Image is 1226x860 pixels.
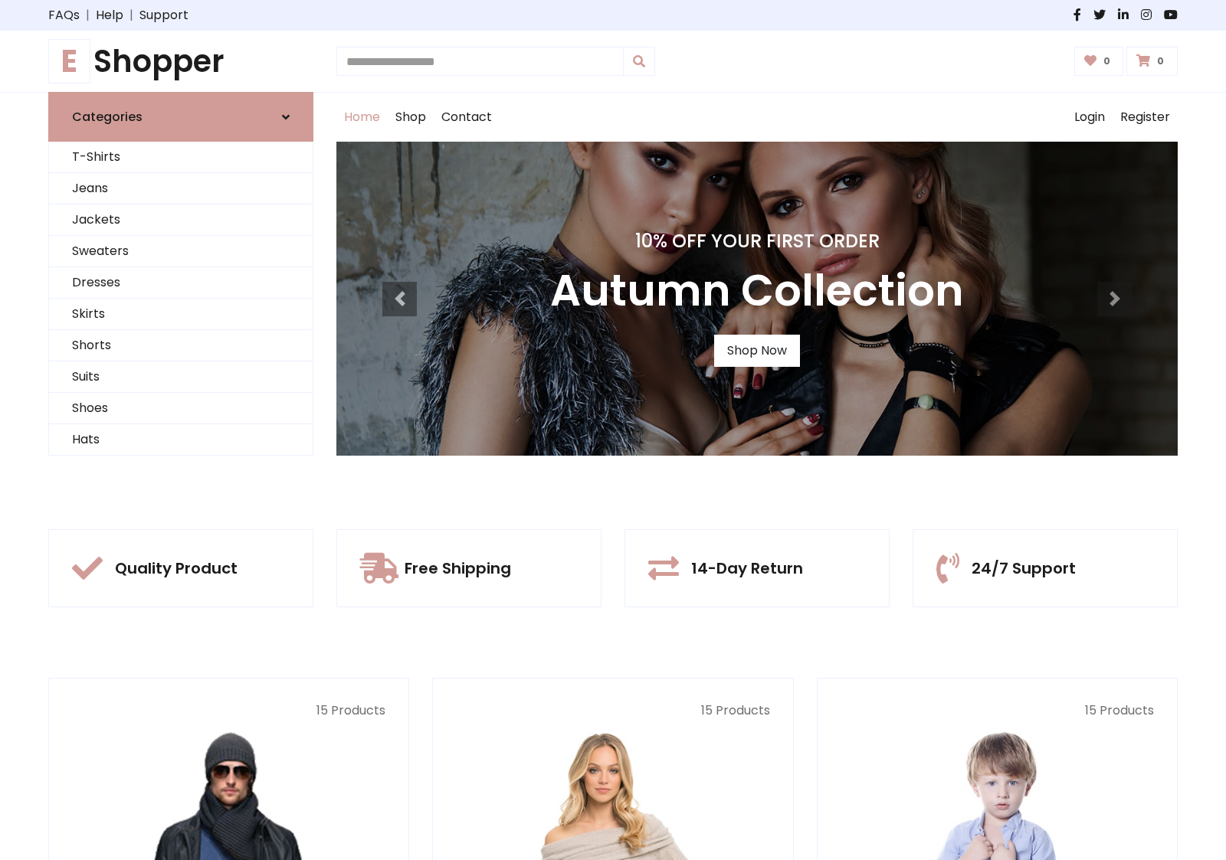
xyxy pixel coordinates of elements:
a: Categories [48,92,313,142]
a: 0 [1074,47,1124,76]
h5: 24/7 Support [972,559,1076,577]
span: E [48,39,90,83]
a: Jackets [49,204,313,236]
span: | [123,6,139,25]
span: | [80,6,96,25]
span: 0 [1100,54,1114,68]
a: Shoes [49,393,313,424]
p: 15 Products [456,701,769,720]
a: 0 [1126,47,1178,76]
a: Jeans [49,173,313,204]
a: Login [1067,93,1113,142]
a: Shop Now [714,335,800,367]
a: Home [336,93,388,142]
a: Suits [49,361,313,393]
a: Help [96,6,123,25]
a: Sweaters [49,236,313,267]
h4: 10% Off Your First Order [550,231,964,253]
p: 15 Products [72,701,385,720]
h5: Quality Product [115,559,238,577]
h5: Free Shipping [405,559,511,577]
a: Shop [388,93,434,142]
h1: Shopper [48,43,313,80]
h6: Categories [72,110,143,124]
a: Contact [434,93,500,142]
a: Dresses [49,267,313,299]
a: FAQs [48,6,80,25]
a: Support [139,6,188,25]
a: T-Shirts [49,142,313,173]
a: Shorts [49,330,313,361]
span: 0 [1153,54,1168,68]
p: 15 Products [841,701,1154,720]
h5: 14-Day Return [691,559,803,577]
a: Register [1113,93,1178,142]
a: Hats [49,424,313,456]
a: EShopper [48,43,313,80]
a: Skirts [49,299,313,330]
h3: Autumn Collection [550,265,964,316]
